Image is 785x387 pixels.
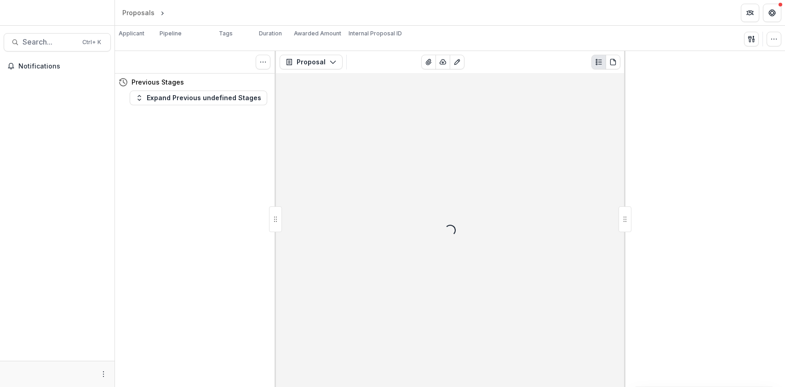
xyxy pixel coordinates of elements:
[294,29,341,38] p: Awarded Amount
[23,38,77,46] span: Search...
[741,4,759,22] button: Partners
[4,59,111,74] button: Notifications
[280,55,343,69] button: Proposal
[132,77,184,87] h4: Previous Stages
[4,33,111,51] button: Search...
[349,29,402,38] p: Internal Proposal ID
[122,8,155,17] div: Proposals
[219,29,233,38] p: Tags
[130,91,267,105] button: Expand Previous undefined Stages
[591,55,606,69] button: Plaintext view
[421,55,436,69] button: View Attached Files
[119,29,144,38] p: Applicant
[606,55,620,69] button: PDF view
[80,37,103,47] div: Ctrl + K
[763,4,781,22] button: Get Help
[256,55,270,69] button: Toggle View Cancelled Tasks
[119,6,206,19] nav: breadcrumb
[119,6,158,19] a: Proposals
[160,29,182,38] p: Pipeline
[259,29,282,38] p: Duration
[450,55,464,69] button: Edit as form
[98,369,109,380] button: More
[18,63,107,70] span: Notifications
